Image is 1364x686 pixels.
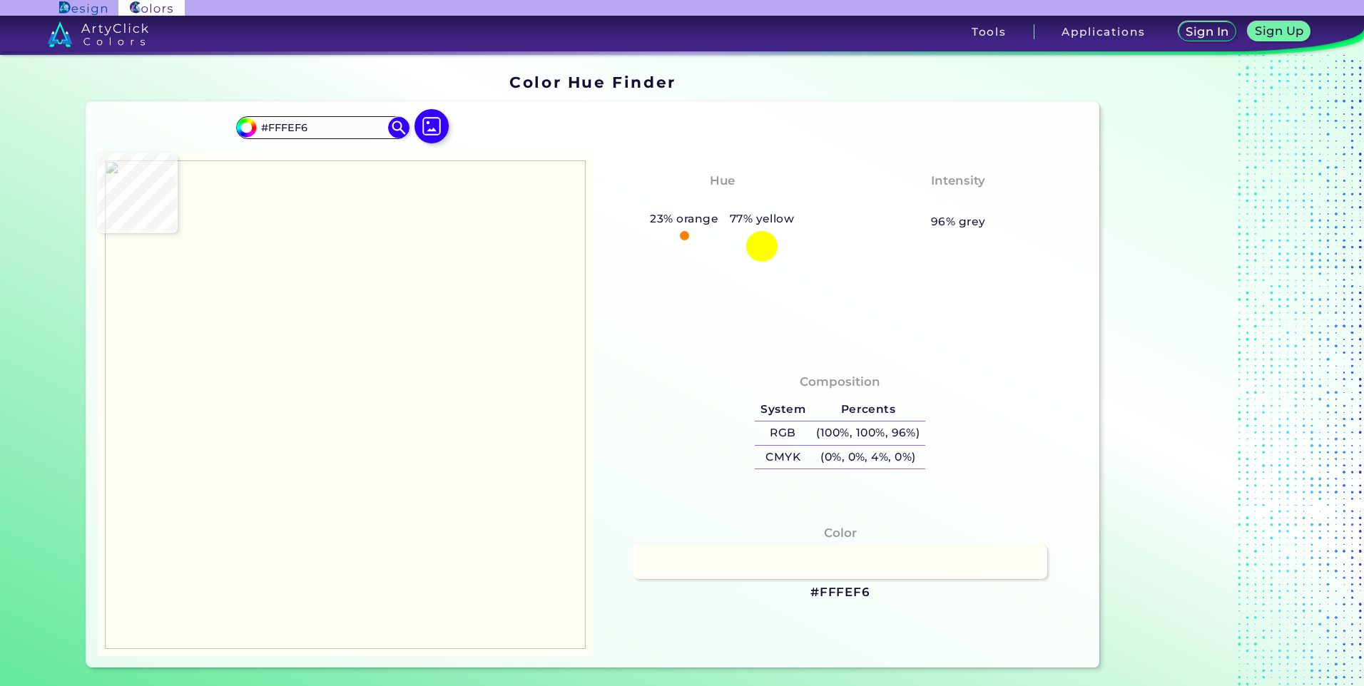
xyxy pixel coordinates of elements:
h3: Almost None [908,193,1009,210]
a: Sign Up [1251,23,1308,41]
h5: 96% grey [931,213,986,231]
h5: CMYK [755,446,810,469]
img: icon picture [414,109,449,143]
h4: Color [824,523,857,543]
h4: Intensity [931,170,985,191]
h5: Percents [811,398,925,421]
h5: 23% orange [645,210,724,228]
h1: Color Hue Finder [509,71,676,93]
h4: Hue [710,170,735,191]
img: ArtyClick Design logo [59,1,107,15]
h5: (0%, 0%, 4%, 0%) [811,446,925,469]
img: logo_artyclick_colors_white.svg [48,21,148,47]
h3: Tools [972,26,1007,37]
img: b8504bea-65dc-4fbf-ae84-6a33b3f10d5c [105,160,586,649]
input: type color.. [256,118,389,137]
h5: Sign Up [1257,26,1301,36]
h3: #FFFEF6 [810,584,870,601]
a: Sign In [1181,23,1234,41]
h5: (100%, 100%, 96%) [811,421,925,445]
h4: Composition [800,372,880,392]
h5: System [755,398,810,421]
h3: Applications [1062,26,1145,37]
h5: 77% yellow [724,210,800,228]
h3: Orangy Yellow [668,193,777,210]
h5: RGB [755,421,810,445]
h5: Sign In [1188,26,1227,37]
img: icon search [388,117,409,138]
